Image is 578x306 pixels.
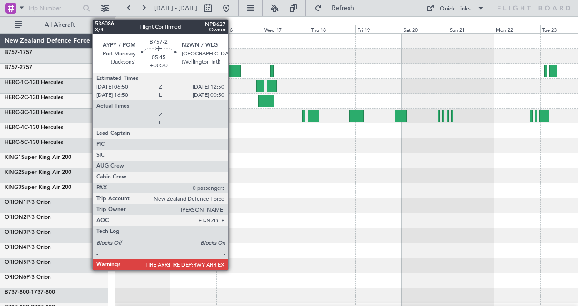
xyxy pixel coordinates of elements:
[402,25,448,33] div: Sat 20
[28,1,80,15] input: Trip Number
[5,275,51,280] a: ORION6P-3 Orion
[5,200,51,205] a: ORION1P-3 Orion
[5,170,21,175] span: KING2
[5,170,71,175] a: KING2Super King Air 200
[324,5,362,11] span: Refresh
[422,1,489,15] button: Quick Links
[170,25,216,33] div: Mon 15
[5,215,51,220] a: ORION2P-3 Orion
[5,200,26,205] span: ORION1
[5,110,24,115] span: HERC-3
[5,125,63,130] a: HERC-4C-130 Hercules
[494,25,540,33] div: Mon 22
[309,25,355,33] div: Thu 18
[5,215,26,220] span: ORION2
[10,18,99,32] button: All Aircraft
[310,1,365,15] button: Refresh
[5,50,23,55] span: B757-1
[154,4,197,12] span: [DATE] - [DATE]
[5,65,32,70] a: B757-2757
[5,245,51,250] a: ORION4P-3 Orion
[5,140,63,145] a: HERC-5C-130 Hercules
[5,80,24,85] span: HERC-1
[5,80,63,85] a: HERC-1C-130 Hercules
[5,185,21,190] span: KING3
[24,22,96,28] span: All Aircraft
[5,125,24,130] span: HERC-4
[117,18,132,26] div: [DATE]
[5,290,34,295] span: B737-800-1
[5,155,21,160] span: KING1
[5,95,63,100] a: HERC-2C-130 Hercules
[5,50,32,55] a: B757-1757
[5,65,23,70] span: B757-2
[5,95,24,100] span: HERC-2
[5,230,51,235] a: ORION3P-3 Orion
[5,275,26,280] span: ORION6
[5,110,63,115] a: HERC-3C-130 Hercules
[5,260,51,265] a: ORION5P-3 Orion
[5,260,26,265] span: ORION5
[5,140,24,145] span: HERC-5
[216,25,263,33] div: Tue 16
[440,5,471,14] div: Quick Links
[5,155,71,160] a: KING1Super King Air 200
[355,25,402,33] div: Fri 19
[5,245,26,250] span: ORION4
[263,25,309,33] div: Wed 17
[5,290,55,295] a: B737-800-1737-800
[5,185,71,190] a: KING3Super King Air 200
[124,25,170,33] div: Sun 14
[448,25,494,33] div: Sun 21
[5,230,26,235] span: ORION3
